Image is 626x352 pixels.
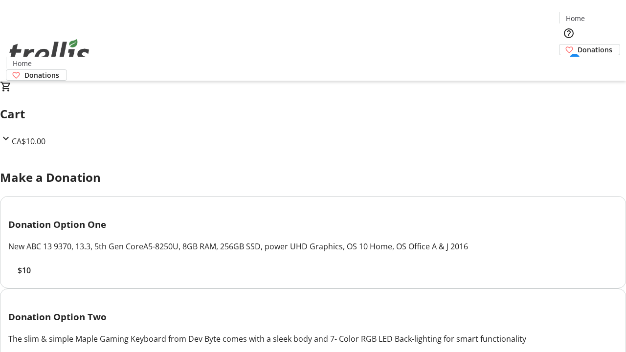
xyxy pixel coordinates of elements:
h3: Donation Option One [8,218,618,231]
a: Donations [559,44,620,55]
button: Help [559,23,579,43]
span: Donations [578,44,612,55]
h3: Donation Option Two [8,310,618,324]
span: $10 [18,264,31,276]
div: New ABC 13 9370, 13.3, 5th Gen CoreA5-8250U, 8GB RAM, 256GB SSD, power UHD Graphics, OS 10 Home, ... [8,241,618,252]
button: Cart [559,55,579,75]
img: Orient E2E Organization SdwJoS00mz's Logo [6,28,93,77]
button: $10 [8,264,40,276]
span: Donations [24,70,59,80]
div: The slim & simple Maple Gaming Keyboard from Dev Byte comes with a sleek body and 7- Color RGB LE... [8,333,618,345]
a: Donations [6,69,67,81]
a: Home [559,13,591,23]
span: Home [566,13,585,23]
span: Home [13,58,32,68]
a: Home [6,58,38,68]
span: CA$10.00 [12,136,45,147]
